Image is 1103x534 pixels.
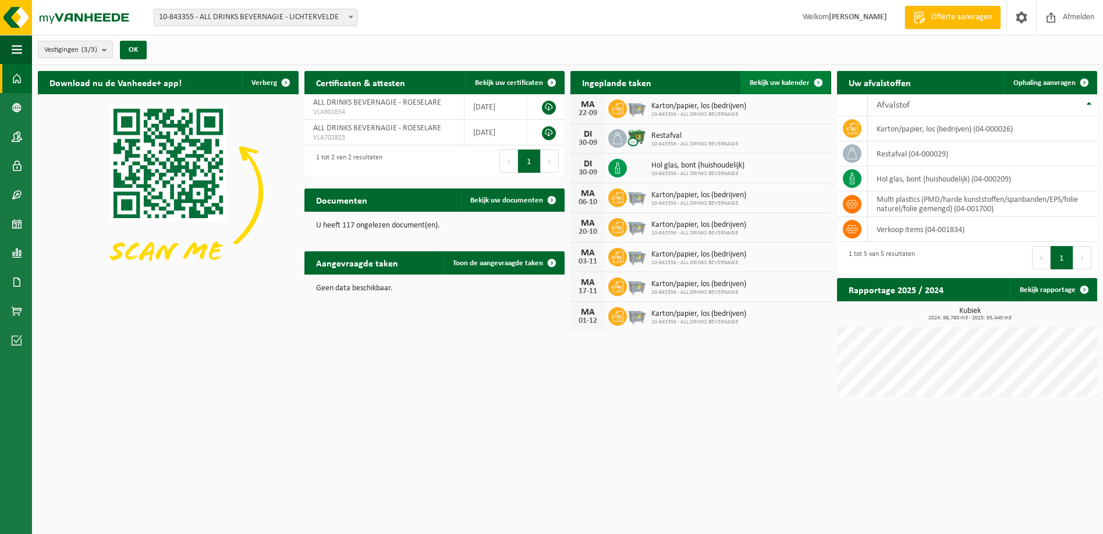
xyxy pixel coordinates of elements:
span: Afvalstof [877,101,910,110]
div: 22-09 [576,109,600,118]
h2: Certificaten & attesten [304,71,417,94]
div: 1 tot 2 van 2 resultaten [310,148,382,174]
button: 1 [1051,246,1073,269]
span: ALL DRINKS BEVERNAGIE - ROESELARE [313,124,441,133]
td: multi plastics (PMD/harde kunststoffen/spanbanden/EPS/folie naturel/folie gemengd) (04-001700) [868,191,1098,217]
button: Next [1073,246,1091,269]
span: 10-843355 - ALL DRINKS BEVERNAGIE - LICHTERVELDE [154,9,357,26]
div: 20-10 [576,228,600,236]
div: MA [576,308,600,317]
span: 10-843356 - ALL DRINKS BEVERNAGIE [651,259,746,266]
span: Bekijk uw certificaten [475,79,543,87]
h2: Aangevraagde taken [304,251,410,274]
span: 10-843356 - ALL DRINKS BEVERNAGIE [651,141,739,148]
h2: Rapportage 2025 / 2024 [837,278,955,301]
img: WB-0660-CU [627,127,647,147]
td: [DATE] [464,120,527,145]
td: [DATE] [464,94,527,120]
span: Karton/papier, los (bedrijven) [651,309,746,319]
a: Ophaling aanvragen [1004,71,1096,94]
span: Bekijk uw documenten [470,197,543,204]
span: Hol glas, bont (huishoudelijk) [651,161,744,170]
count: (3/3) [81,46,97,54]
span: Restafval [651,131,739,141]
div: DI [576,130,600,139]
button: OK [120,41,147,59]
div: MA [576,100,600,109]
h3: Kubiek [843,307,1098,321]
td: restafval (04-000029) [868,141,1098,166]
button: Previous [1032,246,1051,269]
a: Bekijk uw documenten [461,188,563,212]
div: 06-10 [576,198,600,207]
button: Vestigingen(3/3) [38,41,113,58]
img: WB-2500-GAL-GY-01 [627,187,647,207]
div: 30-09 [576,169,600,177]
span: Bekijk uw kalender [750,79,810,87]
h2: Uw afvalstoffen [837,71,923,94]
img: WB-2500-GAL-GY-01 [627,276,647,296]
a: Offerte aanvragen [905,6,1001,29]
a: Bekijk rapportage [1010,278,1096,301]
span: 10-843356 - ALL DRINKS BEVERNAGIE [651,230,746,237]
h2: Download nu de Vanheede+ app! [38,71,193,94]
img: WB-2500-GAL-GY-01 [627,305,647,325]
span: 2024: 98,780 m3 - 2025: 65,440 m3 [843,315,1098,321]
img: WB-2500-GAL-GY-01 [627,216,647,236]
a: Bekijk uw certificaten [466,71,563,94]
a: Bekijk uw kalender [740,71,830,94]
strong: [PERSON_NAME] [829,13,887,22]
span: 10-843356 - ALL DRINKS BEVERNAGIE [651,319,746,326]
button: Next [541,149,559,173]
td: karton/papier, los (bedrijven) (04-000026) [868,116,1098,141]
div: 01-12 [576,317,600,325]
div: 17-11 [576,287,600,296]
div: MA [576,189,600,198]
button: Previous [499,149,518,173]
span: ALL DRINKS BEVERNAGIE - ROESELARE [313,98,441,107]
span: VLA901654 [313,108,455,117]
button: 1 [518,149,541,173]
span: Vestigingen [44,41,97,59]
button: Verberg [242,71,297,94]
h2: Documenten [304,188,379,211]
span: Offerte aanvragen [928,12,995,23]
div: MA [576,248,600,258]
span: Verberg [251,79,277,87]
td: hol glas, bont (huishoudelijk) (04-000209) [868,166,1098,191]
span: 10-843356 - ALL DRINKS BEVERNAGIE [651,200,746,207]
span: 10-843356 - ALL DRINKS BEVERNAGIE [651,111,746,118]
span: Karton/papier, los (bedrijven) [651,220,746,230]
a: Toon de aangevraagde taken [444,251,563,275]
span: Karton/papier, los (bedrijven) [651,250,746,259]
div: 1 tot 5 van 5 resultaten [843,245,915,270]
div: 30-09 [576,139,600,147]
img: Download de VHEPlus App [38,94,299,290]
div: DI [576,159,600,169]
p: U heeft 117 ongelezen document(en). [316,222,554,230]
span: Karton/papier, los (bedrijven) [651,102,746,111]
img: WB-2500-GAL-GY-01 [627,98,647,118]
span: Karton/papier, los (bedrijven) [651,280,746,289]
span: VLA702823 [313,133,455,143]
div: MA [576,278,600,287]
span: Toon de aangevraagde taken [453,259,543,267]
span: Karton/papier, los (bedrijven) [651,191,746,200]
td: verkoop items (04-001834) [868,217,1098,242]
div: 03-11 [576,258,600,266]
p: Geen data beschikbaar. [316,284,554,293]
span: 10-843356 - ALL DRINKS BEVERNAGIE [651,170,744,177]
span: Ophaling aanvragen [1013,79,1076,87]
h2: Ingeplande taken [570,71,663,94]
span: 10-843356 - ALL DRINKS BEVERNAGIE [651,289,746,296]
img: WB-2500-GAL-GY-01 [627,246,647,266]
div: MA [576,219,600,228]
